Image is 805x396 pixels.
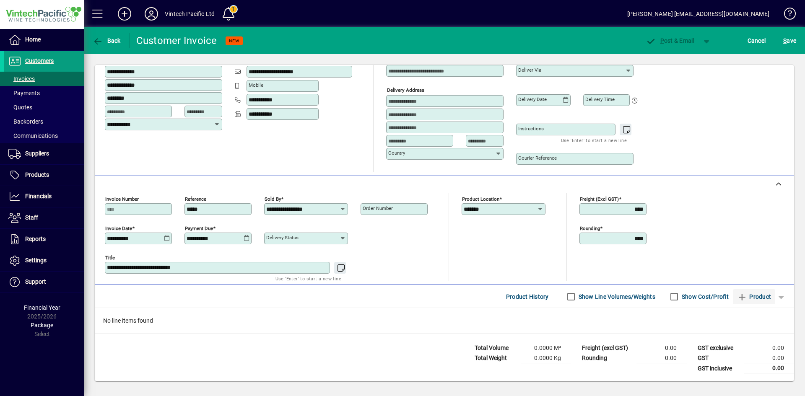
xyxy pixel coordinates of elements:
[627,7,769,21] div: [PERSON_NAME] [EMAIL_ADDRESS][DOMAIN_NAME]
[95,308,794,334] div: No line items found
[4,207,84,228] a: Staff
[25,150,49,157] span: Suppliers
[781,33,798,48] button: Save
[660,37,664,44] span: P
[4,165,84,186] a: Products
[265,196,281,202] mat-label: Sold by
[105,196,139,202] mat-label: Invoice number
[748,34,766,47] span: Cancel
[8,104,32,111] span: Quotes
[275,274,341,283] mat-hint: Use 'Enter' to start a new line
[518,67,541,73] mat-label: Deliver via
[783,34,796,47] span: ave
[506,290,549,303] span: Product History
[745,33,768,48] button: Cancel
[693,353,744,363] td: GST
[25,193,52,199] span: Financials
[25,236,46,242] span: Reports
[111,6,138,21] button: Add
[25,57,54,64] span: Customers
[578,343,636,353] td: Freight (excl GST)
[577,292,655,301] label: Show Line Volumes/Weights
[388,150,405,156] mat-label: Country
[4,272,84,292] a: Support
[25,171,49,178] span: Products
[521,343,571,353] td: 0.0000 M³
[165,7,215,21] div: Vintech Pacific Ltd
[4,72,84,86] a: Invoices
[733,289,775,304] button: Product
[8,90,40,96] span: Payments
[8,75,35,82] span: Invoices
[138,6,165,21] button: Profile
[4,229,84,250] a: Reports
[580,196,619,202] mat-label: Freight (excl GST)
[25,36,41,43] span: Home
[470,353,521,363] td: Total Weight
[136,34,217,47] div: Customer Invoice
[4,100,84,114] a: Quotes
[778,2,795,29] a: Knowledge Base
[580,225,600,231] mat-label: Rounding
[693,343,744,353] td: GST exclusive
[744,343,794,353] td: 0.00
[521,353,571,363] td: 0.0000 Kg
[737,290,771,303] span: Product
[518,96,547,102] mat-label: Delivery date
[25,214,38,221] span: Staff
[24,304,60,311] span: Financial Year
[4,129,84,143] a: Communications
[25,257,47,264] span: Settings
[31,322,53,329] span: Package
[561,135,627,145] mat-hint: Use 'Enter' to start a new line
[363,205,393,211] mat-label: Order number
[636,343,687,353] td: 0.00
[4,143,84,164] a: Suppliers
[693,363,744,374] td: GST inclusive
[646,37,694,44] span: ost & Email
[185,225,213,231] mat-label: Payment due
[229,38,239,44] span: NEW
[4,250,84,271] a: Settings
[470,343,521,353] td: Total Volume
[91,33,123,48] button: Back
[249,82,263,88] mat-label: Mobile
[8,132,58,139] span: Communications
[4,186,84,207] a: Financials
[25,278,46,285] span: Support
[8,118,43,125] span: Backorders
[105,255,115,261] mat-label: Title
[4,86,84,100] a: Payments
[578,353,636,363] td: Rounding
[680,292,729,301] label: Show Cost/Profit
[4,29,84,50] a: Home
[783,37,787,44] span: S
[518,126,544,132] mat-label: Instructions
[105,225,132,231] mat-label: Invoice date
[93,37,121,44] span: Back
[4,114,84,129] a: Backorders
[585,96,615,102] mat-label: Delivery time
[744,353,794,363] td: 0.00
[503,289,552,304] button: Product History
[641,33,699,48] button: Post & Email
[266,235,299,241] mat-label: Delivery status
[185,196,206,202] mat-label: Reference
[518,155,557,161] mat-label: Courier Reference
[211,52,224,65] button: Copy to Delivery address
[462,196,499,202] mat-label: Product location
[744,363,794,374] td: 0.00
[636,353,687,363] td: 0.00
[84,33,130,48] app-page-header-button: Back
